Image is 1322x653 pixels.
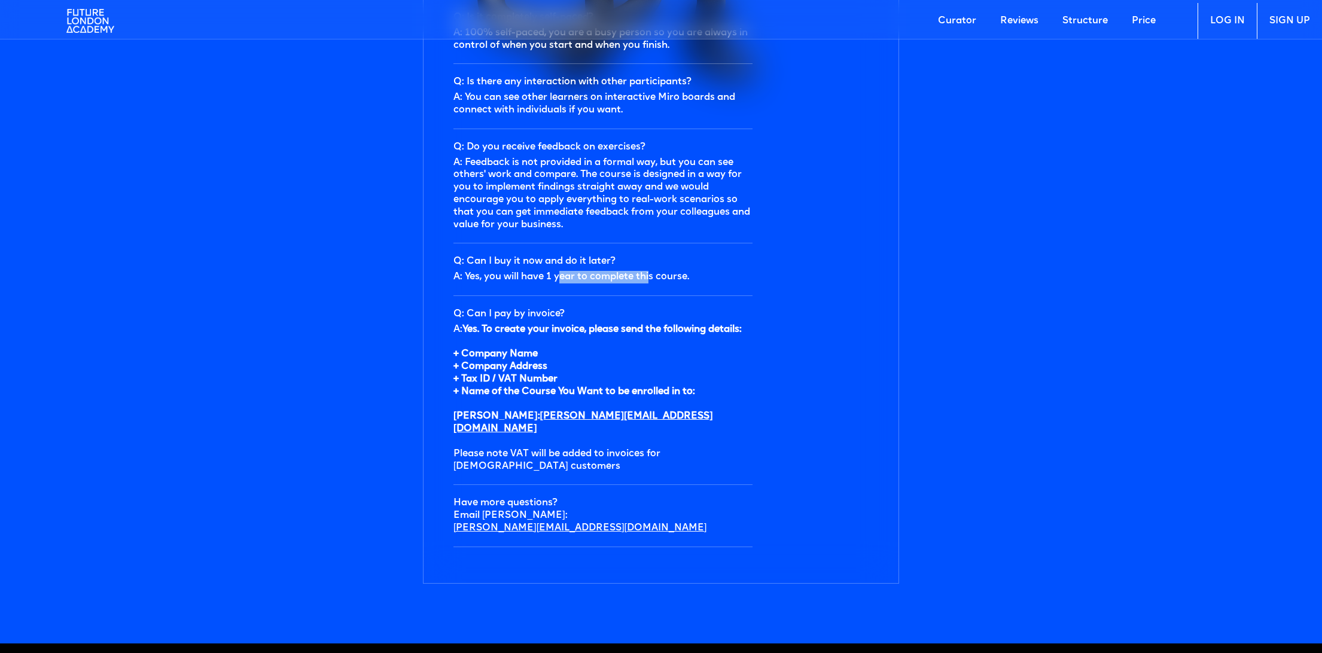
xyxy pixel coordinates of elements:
[453,141,753,154] div: Q: Do you receive feedback on exercises?
[1257,3,1322,39] a: SIGN UP
[1198,3,1257,39] a: LOG IN
[453,497,753,534] div: Have more questions? Email [PERSON_NAME]: ‍
[988,3,1050,39] a: Reviews
[453,324,753,473] div: A: Please note VAT will be added to invoices for [DEMOGRAPHIC_DATA] customers
[453,91,753,117] div: A: You can see other learners on interactive Miro boards and connect with individuals if you want.
[453,271,753,283] div: A: Yes, you will have 1 year to complete this course.
[453,255,753,268] div: Q: Can I buy it now and do it later?
[1050,3,1120,39] a: Structure
[453,411,713,434] a: [PERSON_NAME][EMAIL_ADDRESS][DOMAIN_NAME]
[453,308,753,321] div: Q: Can I pay by invoice?
[453,325,742,422] strong: Yes. To create your invoice, please send the following details: + Company Name + Company Address ...
[453,76,753,89] div: Q: Is there any interaction with other participants?
[453,523,706,533] a: [PERSON_NAME][EMAIL_ADDRESS][DOMAIN_NAME]
[926,3,988,39] a: Curator
[1120,3,1168,39] a: Price
[453,157,753,231] div: A: Feedback is not provided in a formal way, but you can see others' work and compare. The course...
